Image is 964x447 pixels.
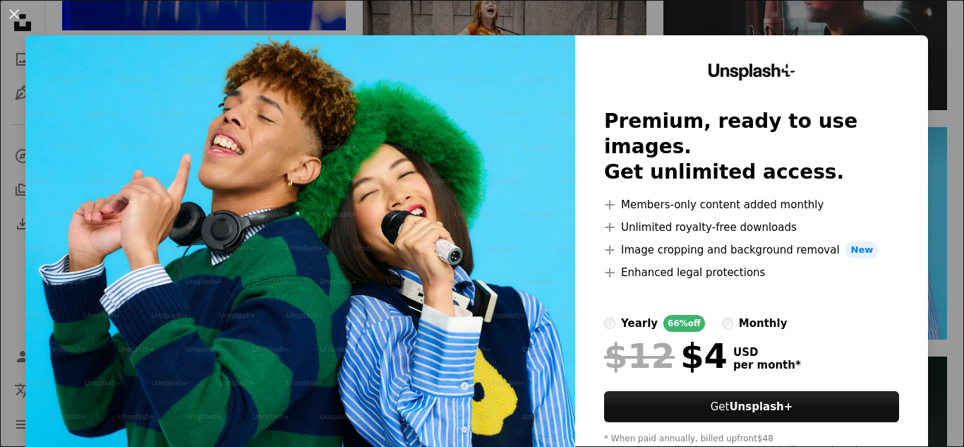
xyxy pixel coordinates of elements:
div: $4 [604,338,728,374]
input: yearly66%off [604,318,615,329]
strong: Unsplash+ [729,400,793,413]
button: GetUnsplash+ [604,391,899,422]
span: New [845,242,879,258]
li: Image cropping and background removal [604,242,899,258]
li: Enhanced legal protections [604,264,899,281]
div: monthly [739,315,788,332]
span: per month * [733,359,801,371]
h2: Premium, ready to use images. Get unlimited access. [604,109,899,185]
div: yearly [621,315,658,332]
li: Unlimited royalty-free downloads [604,219,899,236]
span: $12 [604,338,675,374]
li: Members-only content added monthly [604,196,899,213]
input: monthly [722,318,733,329]
span: USD [733,346,801,359]
div: 66% off [663,315,705,332]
